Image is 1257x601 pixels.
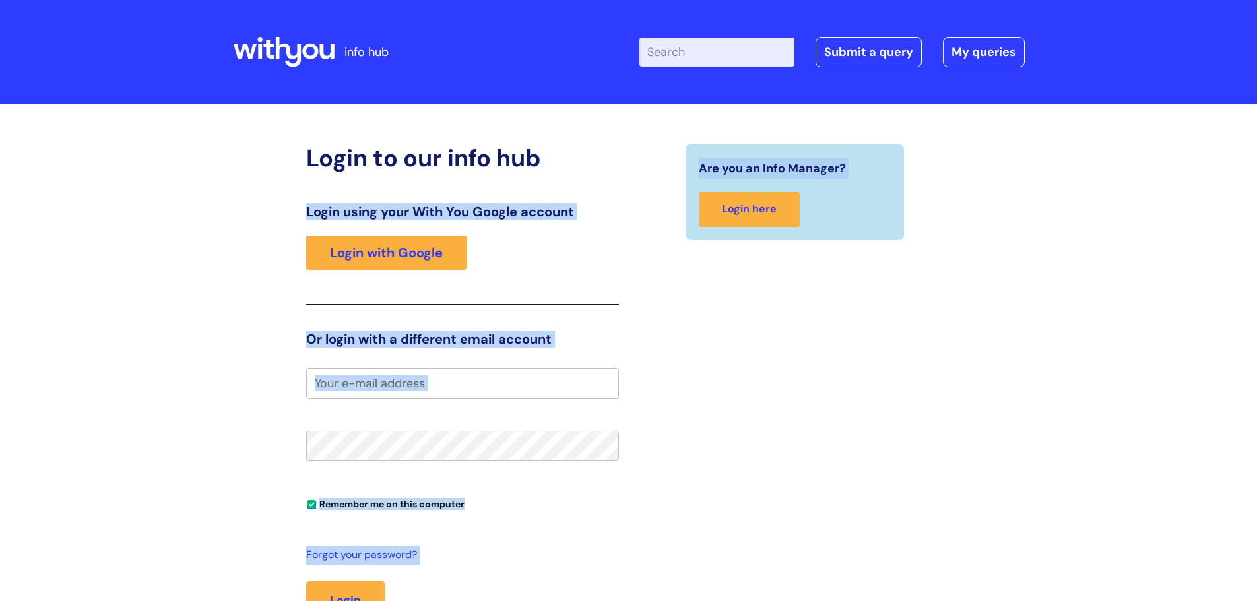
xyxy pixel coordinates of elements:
a: My queries [943,37,1025,67]
span: Are you an Info Manager? [699,158,846,179]
h2: Login to our info hub [306,144,619,172]
label: Remember me on this computer [306,495,465,510]
input: Remember me on this computer [307,501,316,509]
a: Login here [699,192,800,227]
div: You can uncheck this option if you're logging in from a shared device [306,493,619,514]
a: Forgot your password? [306,546,612,565]
input: Search [639,38,794,67]
h3: Login using your With You Google account [306,204,619,220]
a: Submit a query [816,37,922,67]
h3: Or login with a different email account [306,331,619,347]
input: Your e-mail address [306,368,619,398]
a: Login with Google [306,236,467,270]
p: info hub [344,42,389,63]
